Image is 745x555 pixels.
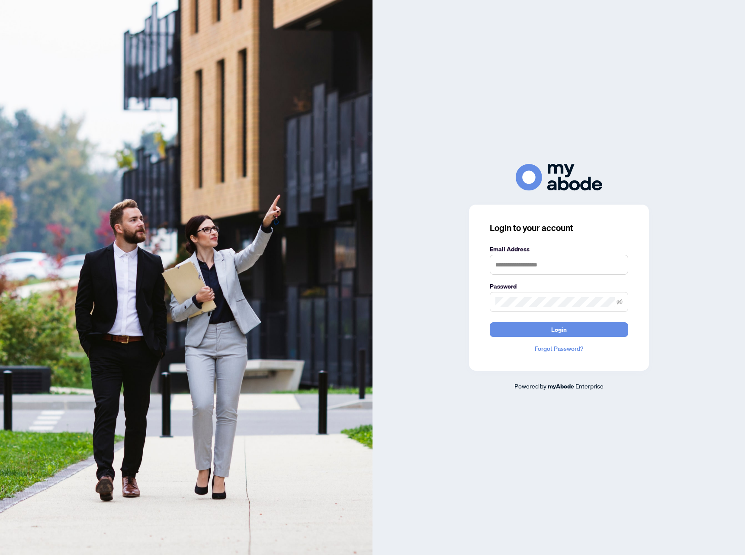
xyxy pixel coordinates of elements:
[490,222,628,234] h3: Login to your account
[490,344,628,353] a: Forgot Password?
[490,282,628,291] label: Password
[548,382,574,391] a: myAbode
[516,164,602,190] img: ma-logo
[490,244,628,254] label: Email Address
[490,322,628,337] button: Login
[514,382,546,390] span: Powered by
[617,299,623,305] span: eye-invisible
[575,382,604,390] span: Enterprise
[551,323,567,337] span: Login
